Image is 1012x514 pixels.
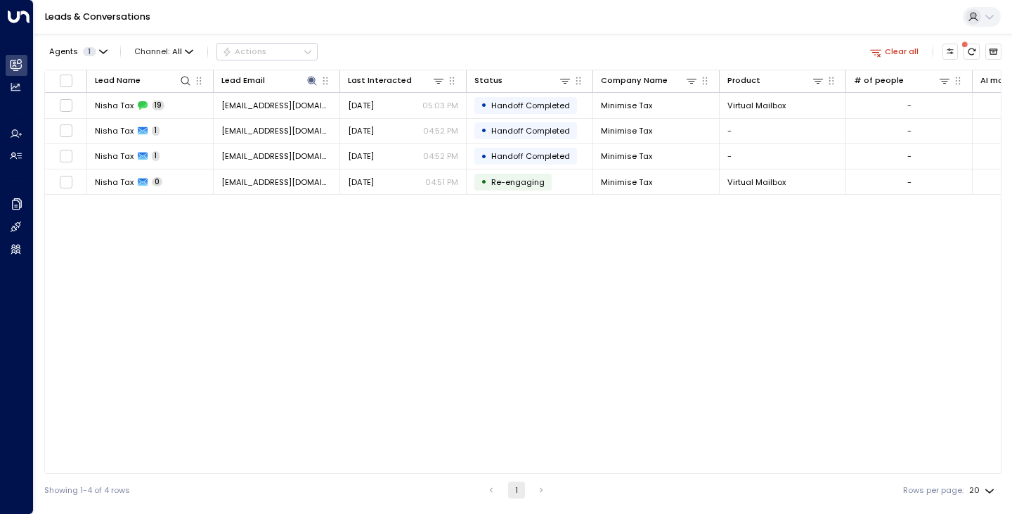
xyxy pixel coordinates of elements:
[222,46,266,56] div: Actions
[985,44,1001,60] button: Archived Leads
[221,176,332,188] span: info@minimisetax.com
[491,176,545,188] span: Trigger
[964,44,980,60] span: There are new threads available. Refresh the grid to view the latest updates.
[221,74,318,87] div: Lead Email
[172,47,182,56] span: All
[907,100,912,111] div: -
[95,125,134,136] span: Nisha Tax
[474,74,571,87] div: Status
[216,43,318,60] div: Button group with a nested menu
[130,44,198,59] span: Channel:
[907,176,912,188] div: -
[423,125,458,136] p: 04:52 PM
[907,125,912,136] div: -
[491,125,570,136] span: Handoff Completed
[45,11,150,23] a: Leads & Conversations
[969,482,997,499] div: 20
[95,74,141,87] div: Lead Name
[601,100,652,111] span: Minimise Tax
[601,74,668,87] div: Company Name
[95,100,134,111] span: Nisha Tax
[95,150,134,162] span: Nisha Tax
[59,175,73,189] span: Toggle select row
[221,150,332,162] span: info@minimisetax.com
[152,101,164,110] span: 19
[44,44,111,59] button: Agents1
[601,150,652,162] span: Minimise Tax
[348,125,374,136] span: Yesterday
[720,144,846,169] td: -
[481,121,487,140] div: •
[508,482,525,499] button: page 1
[474,74,502,87] div: Status
[348,100,374,111] span: Yesterday
[601,176,652,188] span: Minimise Tax
[727,100,786,111] span: Virtual Mailbox
[44,484,130,496] div: Showing 1-4 of 4 rows
[348,74,412,87] div: Last Interacted
[423,150,458,162] p: 04:52 PM
[221,100,332,111] span: info@minimisetax.com
[152,151,160,161] span: 1
[59,74,73,88] span: Toggle select all
[491,150,570,162] span: Handoff Completed
[482,482,550,499] nav: pagination navigation
[903,484,964,496] label: Rows per page:
[348,74,445,87] div: Last Interacted
[865,44,923,59] button: Clear all
[152,177,162,187] span: 0
[854,74,904,87] div: # of people
[907,150,912,162] div: -
[601,74,698,87] div: Company Name
[95,176,134,188] span: Nisha Tax
[59,124,73,138] span: Toggle select row
[854,74,951,87] div: # of people
[59,149,73,163] span: Toggle select row
[49,48,78,56] span: Agents
[422,100,458,111] p: 05:03 PM
[942,44,959,60] button: Customize
[727,74,760,87] div: Product
[95,74,192,87] div: Lead Name
[601,125,652,136] span: Minimise Tax
[348,176,374,188] span: Yesterday
[221,74,265,87] div: Lead Email
[221,125,332,136] span: info@minimisetax.com
[727,176,786,188] span: Virtual Mailbox
[481,96,487,115] div: •
[83,47,96,56] span: 1
[59,98,73,113] span: Toggle select row
[491,100,570,111] span: Handoff Completed
[481,147,487,166] div: •
[216,43,318,60] button: Actions
[720,119,846,143] td: -
[425,176,458,188] p: 04:51 PM
[727,74,824,87] div: Product
[348,150,374,162] span: Yesterday
[481,172,487,191] div: •
[152,126,160,136] span: 1
[130,44,198,59] button: Channel:All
